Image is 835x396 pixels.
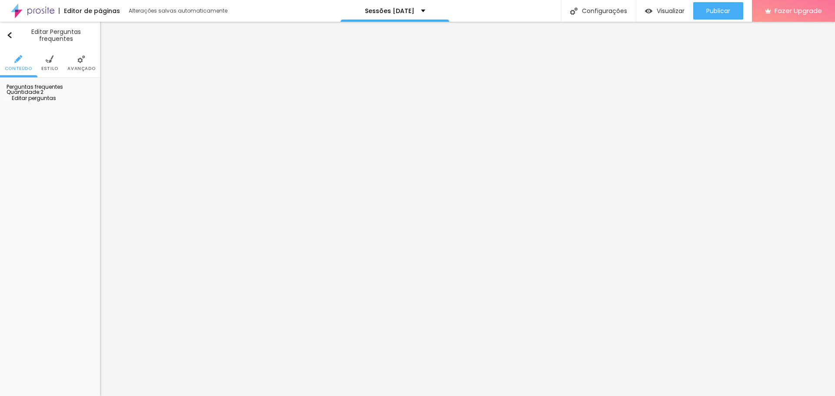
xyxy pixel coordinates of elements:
span: Conteúdo [5,67,32,71]
span: Visualizar [657,7,685,14]
div: Editor de páginas [59,8,120,14]
button: Visualizar [636,2,693,20]
span: Quantidade : [7,88,40,96]
span: Fazer Upgrade [775,7,822,14]
img: Icone [570,7,578,15]
img: Icone [46,55,53,63]
img: Icone [7,95,12,100]
span: Publicar [706,7,730,14]
span: 2 [40,88,43,96]
button: Publicar [693,2,743,20]
span: Estilo [41,67,58,71]
img: Icone [14,55,22,63]
div: Perguntas frequentes [7,84,94,90]
iframe: Editor [100,22,835,396]
span: Editar perguntas [7,94,56,102]
span: Avançado [67,67,95,71]
p: Sessões [DATE] [365,8,414,14]
div: Editar Perguntas frequentes [7,28,94,42]
div: Alterações salvas automaticamente [129,8,229,13]
img: Icone [7,32,13,39]
img: view-1.svg [645,7,652,15]
img: Icone [77,55,85,63]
